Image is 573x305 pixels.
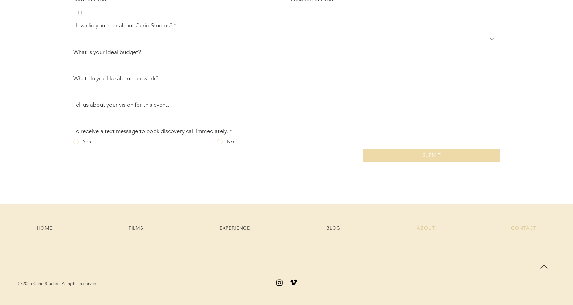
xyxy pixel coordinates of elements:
[511,225,536,231] span: CONTACT
[475,221,573,234] a: CONTACT
[423,152,441,158] span: SUBMIT
[289,278,298,287] img: Vimeo
[129,225,143,231] span: FILMS
[73,101,169,109] label: Tell us about your vision for this event.
[417,225,435,231] span: ABOUT
[18,281,97,286] span: © 2025 Curio Studios. All rights reserved.
[37,225,52,231] span: HOME
[363,149,500,162] button: SUBMIT
[73,32,500,46] button: How did you hear about Curio Studios?
[73,49,141,56] label: What is your ideal budget?
[227,138,234,146] div: No
[73,32,500,46] div: required
[183,221,286,234] a: EXPERIENCE
[73,128,232,135] div: To receive a text message to book discovery call immediately.
[92,221,180,234] a: FILMS
[290,221,377,234] a: BLOG
[219,225,250,231] span: EXPERIENCE
[73,85,496,99] input: What do you like about our work?
[326,225,341,231] span: BLOG
[83,138,91,146] div: Yes
[380,221,472,234] a: ABOUT
[73,59,496,72] input: What is your ideal budget?
[73,111,496,125] input: Tell us about your vision for this event.
[275,278,298,287] ul: Social Bar
[275,278,284,287] img: Instagram
[73,75,158,82] label: What do you like about our work?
